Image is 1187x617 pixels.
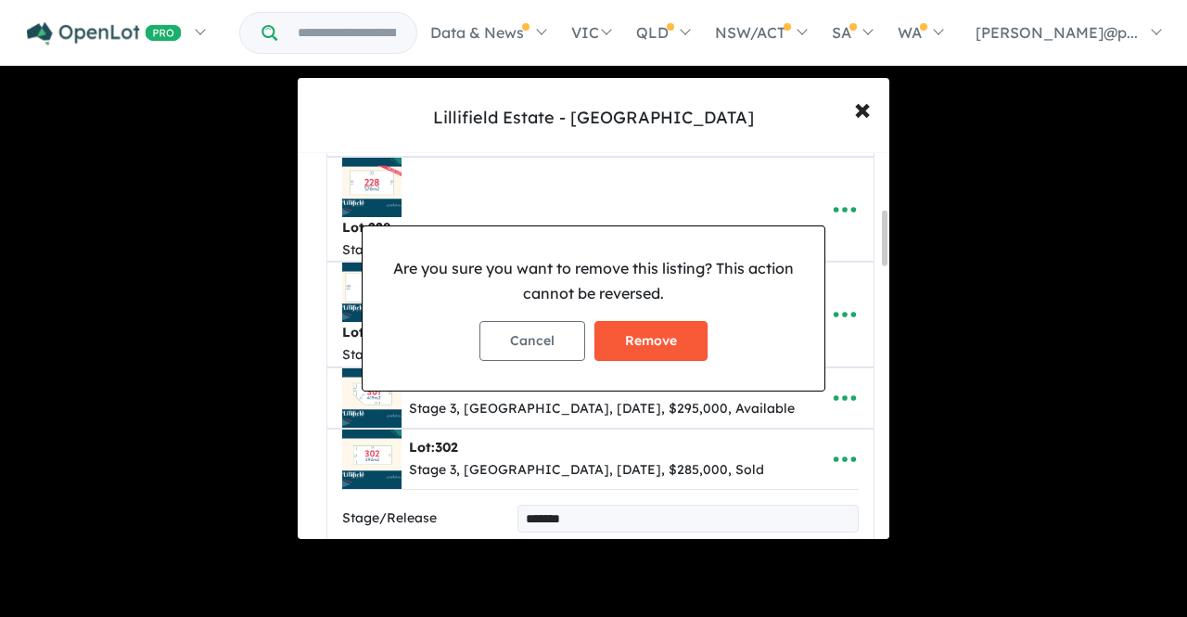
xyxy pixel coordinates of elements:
input: Try estate name, suburb, builder or developer [281,13,413,53]
button: Cancel [479,321,585,361]
img: Openlot PRO Logo White [27,22,182,45]
p: Are you sure you want to remove this listing? This action cannot be reversed. [377,256,810,306]
span: [PERSON_NAME]@p... [976,23,1138,42]
button: Remove [594,321,708,361]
